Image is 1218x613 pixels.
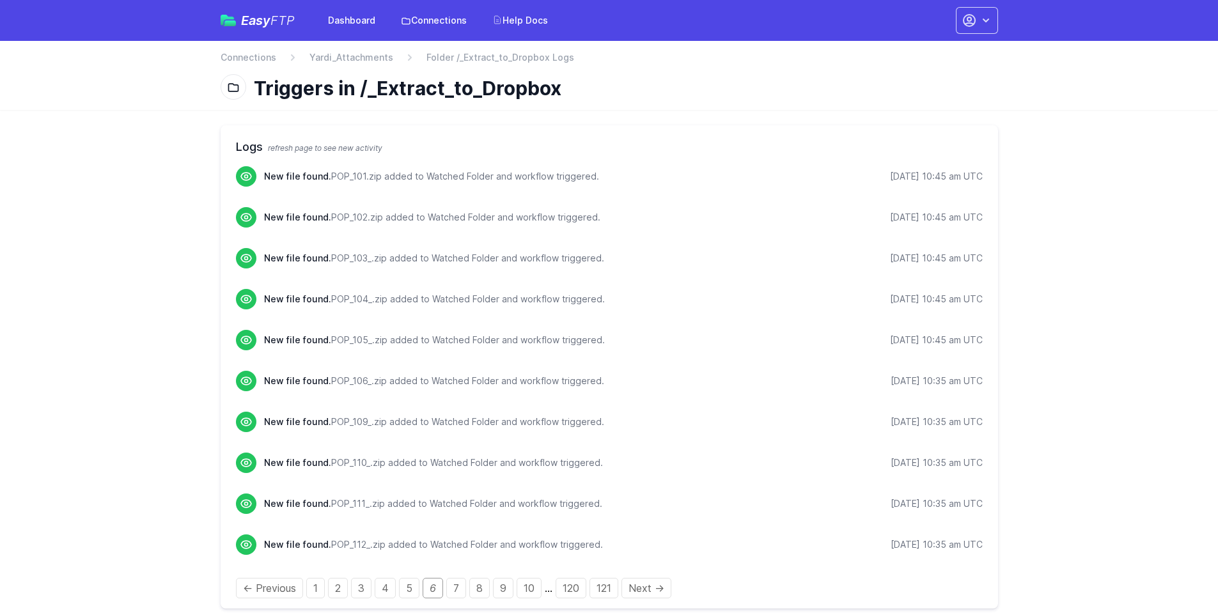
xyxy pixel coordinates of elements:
span: New file found. [264,293,331,304]
a: Previous page [236,578,303,598]
div: [DATE] 10:35 am UTC [891,375,983,387]
div: [DATE] 10:45 am UTC [890,211,983,224]
p: POP_112_.zip added to Watched Folder and workflow triggered. [264,538,603,551]
div: [DATE] 10:35 am UTC [891,538,983,551]
span: New file found. [264,498,331,509]
span: FTP [270,13,295,28]
p: POP_104_.zip added to Watched Folder and workflow triggered. [264,293,605,306]
a: Connections [393,9,474,32]
a: Help Docs [485,9,556,32]
h2: Logs [236,138,983,156]
a: EasyFTP [221,14,295,27]
a: Next page [621,578,671,598]
nav: Breadcrumb [221,51,998,72]
p: POP_111_.zip added to Watched Folder and workflow triggered. [264,497,602,510]
span: New file found. [264,212,331,222]
a: Page 3 [351,578,371,598]
a: Page 7 [446,578,466,598]
a: Page 121 [589,578,618,598]
p: POP_106_.zip added to Watched Folder and workflow triggered. [264,375,604,387]
span: New file found. [264,375,331,386]
p: POP_105_.zip added to Watched Folder and workflow triggered. [264,334,605,346]
h1: Triggers in /_Extract_to_Dropbox [254,77,988,100]
img: easyftp_logo.png [221,15,236,26]
div: [DATE] 10:45 am UTC [890,293,983,306]
span: New file found. [264,171,331,182]
a: Page 9 [493,578,513,598]
span: New file found. [264,457,331,468]
a: Page 5 [399,578,419,598]
div: [DATE] 10:45 am UTC [890,334,983,346]
span: … [545,582,552,594]
p: POP_103_.zip added to Watched Folder and workflow triggered. [264,252,604,265]
a: Page 10 [517,578,542,598]
a: Page 1 [306,578,325,598]
p: POP_102.zip added to Watched Folder and workflow triggered. [264,211,600,224]
a: Page 8 [469,578,490,598]
a: Yardi_Attachments [309,51,393,64]
div: [DATE] 10:35 am UTC [891,497,983,510]
div: [DATE] 10:35 am UTC [891,456,983,469]
span: New file found. [264,252,331,263]
div: Pagination [236,580,983,596]
span: Folder /_Extract_to_Dropbox Logs [426,51,574,64]
a: Page 120 [556,578,586,598]
p: POP_101.zip added to Watched Folder and workflow triggered. [264,170,599,183]
div: [DATE] 10:45 am UTC [890,252,983,265]
p: POP_110_.zip added to Watched Folder and workflow triggered. [264,456,603,469]
p: POP_109_.zip added to Watched Folder and workflow triggered. [264,415,604,428]
div: [DATE] 10:45 am UTC [890,170,983,183]
span: New file found. [264,539,331,550]
a: Dashboard [320,9,383,32]
a: Page 2 [328,578,348,598]
span: New file found. [264,334,331,345]
span: refresh page to see new activity [268,143,382,153]
span: New file found. [264,416,331,427]
div: [DATE] 10:35 am UTC [891,415,983,428]
span: Easy [241,14,295,27]
a: Connections [221,51,276,64]
a: Page 4 [375,578,396,598]
em: Page 6 [423,578,443,598]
